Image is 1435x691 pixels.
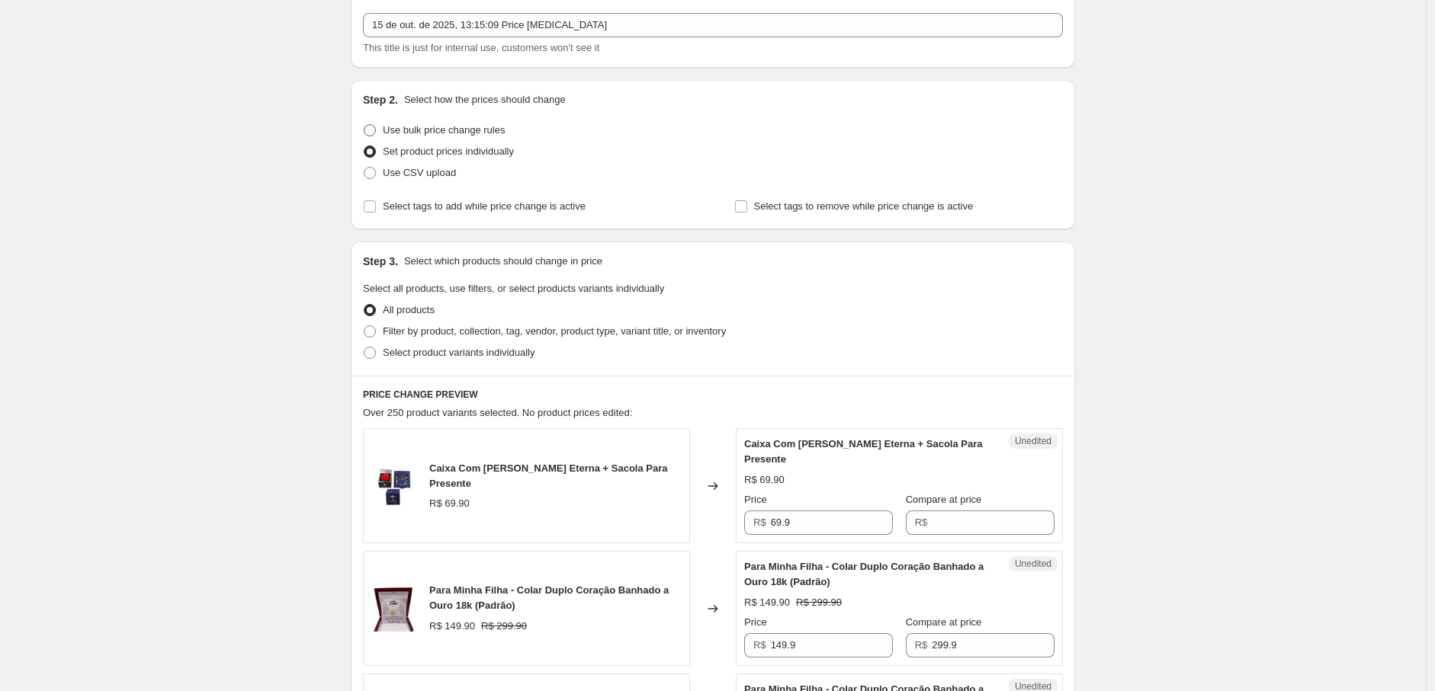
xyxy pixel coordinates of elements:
span: Caixa Com [PERSON_NAME] Eterna + Sacola Para Presente [744,438,982,465]
span: Set product prices individually [383,146,514,157]
span: Unedited [1015,558,1051,570]
span: This title is just for internal use, customers won't see it [363,42,599,53]
span: Select tags to remove while price change is active [754,200,974,212]
h2: Step 2. [363,92,398,107]
strike: R$ 299.90 [481,619,527,634]
img: ParaMInhaFilha-ColarDuploCoracaoBanhadoaOuro_1_a289e192-42f5-4c36-829f-e85e45d6680d_80x.jpg [371,586,417,632]
img: Design_sem_nome_48_2c16ff48-7a86-4a40-8a97-264a7df53640_80x.png [371,463,417,509]
span: Select product variants individually [383,347,535,358]
span: Select all products, use filters, or select products variants individually [363,283,664,294]
span: Para Minha Filha - Colar Duplo Coração Banhado a Ouro 18k (Padrão) [429,584,669,611]
span: Compare at price [906,494,982,505]
span: Caixa Com [PERSON_NAME] Eterna + Sacola Para Presente [429,462,667,489]
span: Use bulk price change rules [383,124,505,136]
input: 30% off holiday sale [363,13,1063,37]
span: Price [744,494,767,505]
span: R$ [753,517,766,528]
span: Unedited [1015,435,1051,447]
div: R$ 69.90 [429,496,470,511]
span: Select tags to add while price change is active [383,200,586,212]
span: R$ [915,517,928,528]
span: Para Minha Filha - Colar Duplo Coração Banhado a Ouro 18k (Padrão) [744,561,984,587]
h2: Step 3. [363,254,398,269]
div: R$ 149.90 [429,619,475,634]
span: Price [744,616,767,628]
span: R$ [915,639,928,651]
span: All products [383,304,435,315]
p: Select how the prices should change [404,92,566,107]
div: R$ 149.90 [744,595,790,610]
span: Over 250 product variants selected. No product prices edited: [363,407,632,418]
span: Compare at price [906,616,982,628]
span: R$ [753,639,766,651]
p: Select which products should change in price [404,254,602,269]
span: Use CSV upload [383,167,456,178]
strike: R$ 299.90 [796,595,842,610]
div: R$ 69.90 [744,472,785,488]
h6: PRICE CHANGE PREVIEW [363,389,1063,401]
span: Filter by product, collection, tag, vendor, product type, variant title, or inventory [383,325,726,337]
